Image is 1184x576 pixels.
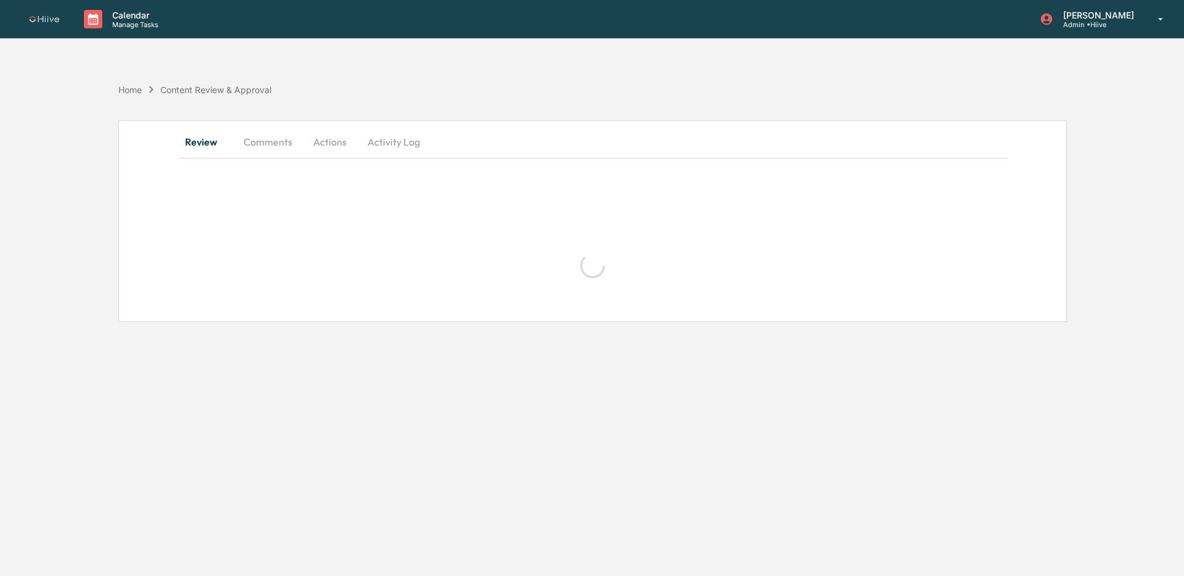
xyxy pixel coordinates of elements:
[302,127,358,157] button: Actions
[234,127,302,157] button: Comments
[30,16,59,23] img: logo
[118,84,142,95] div: Home
[178,127,1007,157] div: secondary tabs example
[102,10,165,20] p: Calendar
[160,84,271,95] div: Content Review & Approval
[178,127,234,157] button: Review
[1053,20,1140,29] p: Admin • Hiive
[1053,10,1140,20] p: [PERSON_NAME]
[102,20,165,29] p: Manage Tasks
[358,127,430,157] button: Activity Log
